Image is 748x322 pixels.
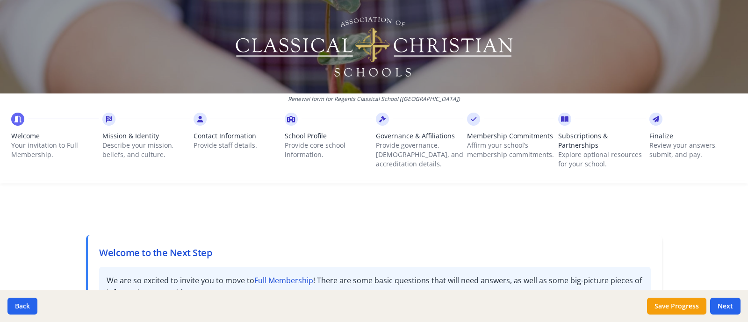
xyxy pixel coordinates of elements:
p: Explore optional resources for your school. [558,150,646,169]
p: Provide core school information. [285,141,372,159]
button: Next [710,298,741,315]
span: Contact Information [194,131,281,141]
span: School Profile [285,131,372,141]
button: Back [7,298,37,315]
p: Provide staff details. [194,141,281,150]
span: Membership Commitments [467,131,554,141]
img: Logo [234,14,514,79]
p: Review your answers, submit, and pay. [649,141,737,159]
p: Your invitation to Full Membership. [11,141,99,159]
p: Affirm your school’s membership commitments. [467,141,554,159]
strong: Full Membership [254,275,313,286]
span: Governance & Affiliations [376,131,463,141]
h2: Welcome to the Next Step [99,246,651,259]
span: Subscriptions & Partnerships [558,131,646,150]
p: Describe your mission, beliefs, and culture. [102,141,190,159]
span: Welcome [11,131,99,141]
span: Mission & Identity [102,131,190,141]
p: Provide governance, [DEMOGRAPHIC_DATA], and accreditation details. [376,141,463,169]
button: Save Progress [647,298,706,315]
span: Finalize [649,131,737,141]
